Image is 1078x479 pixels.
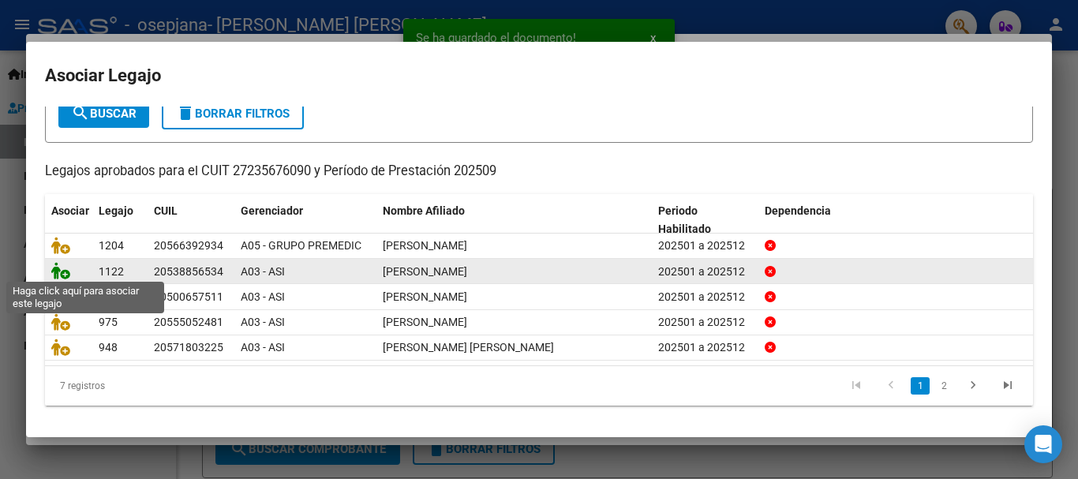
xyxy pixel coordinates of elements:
[241,204,303,217] span: Gerenciador
[176,107,290,121] span: Borrar Filtros
[841,377,871,395] a: go to first page
[154,204,178,217] span: CUIL
[658,313,752,331] div: 202501 a 202512
[99,341,118,354] span: 948
[241,239,361,252] span: A05 - GRUPO PREMEDIC
[658,288,752,306] div: 202501 a 202512
[241,316,285,328] span: A03 - ASI
[383,204,465,217] span: Nombre Afiliado
[154,339,223,357] div: 20571803225
[652,194,758,246] datatable-header-cell: Periodo Habilitado
[99,316,118,328] span: 975
[658,263,752,281] div: 202501 a 202512
[765,204,831,217] span: Dependencia
[993,377,1023,395] a: go to last page
[383,341,554,354] span: AQUINO IAN ALEJANDRO
[99,290,124,303] span: 1046
[1024,425,1062,463] div: Open Intercom Messenger
[51,204,89,217] span: Asociar
[99,204,133,217] span: Legajo
[908,372,932,399] li: page 1
[758,194,1034,246] datatable-header-cell: Dependencia
[958,377,988,395] a: go to next page
[154,237,223,255] div: 20566392934
[99,265,124,278] span: 1122
[932,372,956,399] li: page 2
[383,316,467,328] span: DOMINGUEZ SANTINO BENJAMIN
[911,377,930,395] a: 1
[658,237,752,255] div: 202501 a 202512
[154,313,223,331] div: 20555052481
[658,204,711,235] span: Periodo Habilitado
[241,265,285,278] span: A03 - ASI
[99,239,124,252] span: 1204
[154,288,223,306] div: 20500657511
[45,194,92,246] datatable-header-cell: Asociar
[376,194,652,246] datatable-header-cell: Nombre Afiliado
[176,103,195,122] mat-icon: delete
[934,377,953,395] a: 2
[71,103,90,122] mat-icon: search
[241,290,285,303] span: A03 - ASI
[71,107,137,121] span: Buscar
[45,366,240,406] div: 7 registros
[58,99,149,128] button: Buscar
[92,194,148,246] datatable-header-cell: Legajo
[45,61,1033,91] h2: Asociar Legajo
[148,194,234,246] datatable-header-cell: CUIL
[658,339,752,357] div: 202501 a 202512
[241,341,285,354] span: A03 - ASI
[162,98,304,129] button: Borrar Filtros
[383,239,467,252] span: COTUGNO GIOVANNI MILO
[45,162,1033,181] p: Legajos aprobados para el CUIT 27235676090 y Período de Prestación 202509
[383,265,467,278] span: RUIZ TOBIAS FRANCISCO
[383,290,467,303] span: PONCE MATHEO EZEQUIEL
[876,377,906,395] a: go to previous page
[234,194,376,246] datatable-header-cell: Gerenciador
[154,263,223,281] div: 20538856534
